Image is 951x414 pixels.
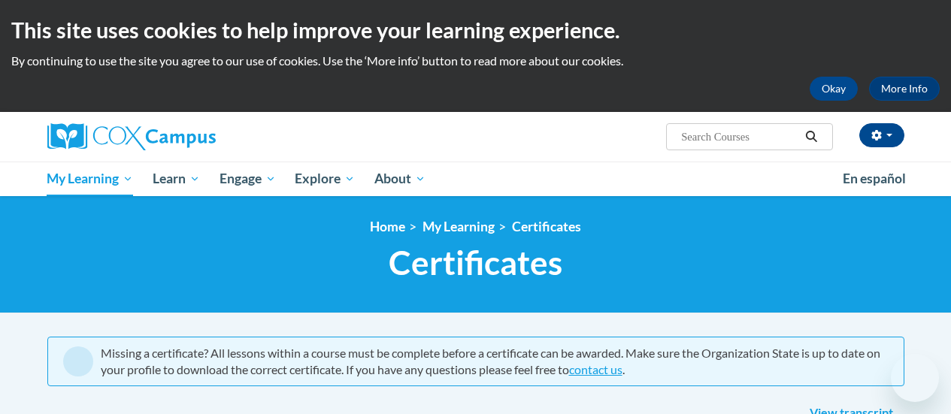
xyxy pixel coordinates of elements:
button: Search [800,128,822,146]
span: Explore [295,170,355,188]
span: Learn [153,170,200,188]
input: Search Courses [680,128,800,146]
a: Home [370,219,405,234]
a: My Learning [422,219,495,234]
a: My Learning [38,162,144,196]
button: Okay [810,77,858,101]
span: Certificates [389,243,562,283]
img: Cox Campus [47,123,216,150]
span: My Learning [47,170,133,188]
button: Account Settings [859,123,904,147]
a: Cox Campus [47,123,318,150]
a: About [365,162,435,196]
span: En español [843,171,906,186]
a: Certificates [512,219,581,234]
a: Learn [143,162,210,196]
a: Explore [285,162,365,196]
p: By continuing to use the site you agree to our use of cookies. Use the ‘More info’ button to read... [11,53,940,69]
a: More Info [869,77,940,101]
h2: This site uses cookies to help improve your learning experience. [11,15,940,45]
a: Engage [210,162,286,196]
a: En español [833,163,916,195]
div: Missing a certificate? All lessons within a course must be complete before a certificate can be a... [101,345,889,378]
span: Engage [220,170,276,188]
a: contact us [569,362,622,376]
span: About [374,170,426,188]
iframe: Button to launch messaging window [891,354,939,402]
div: Main menu [36,162,916,196]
